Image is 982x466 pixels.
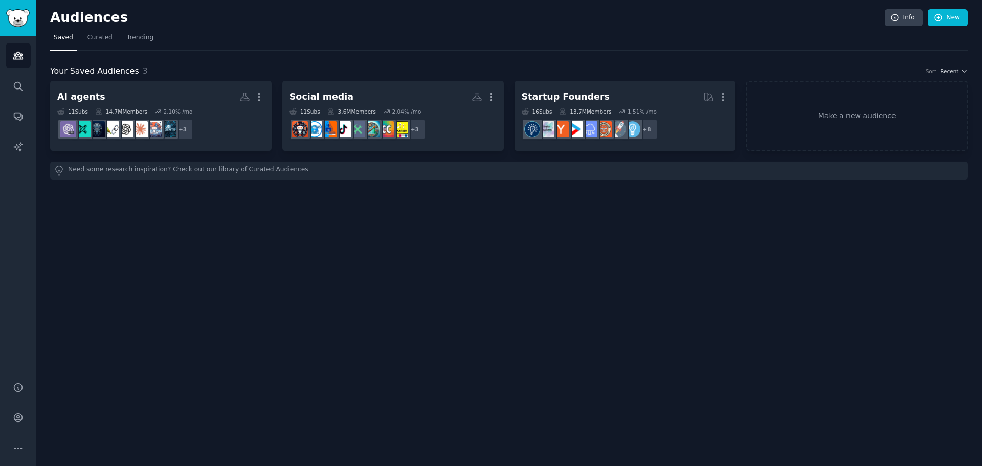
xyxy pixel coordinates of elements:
div: Need some research inspiration? Check out our library of [50,162,968,180]
img: Entrepreneurship [524,121,540,137]
div: 11 Sub s [289,108,320,115]
img: PostAI [89,121,105,137]
img: Affiliatemarketing [364,121,380,137]
div: 3.6M Members [327,108,376,115]
img: Tiktokhelp [335,121,351,137]
a: Curated Audiences [249,165,308,176]
div: 16 Sub s [522,108,552,115]
a: Make a new audience [746,81,968,151]
div: 13.7M Members [559,108,611,115]
div: AI agents [57,91,105,103]
div: 14.7M Members [95,108,147,115]
span: Saved [54,33,73,42]
img: startups [610,121,626,137]
div: 2.10 % /mo [163,108,192,115]
div: + 3 [172,119,193,140]
div: Startup Founders [522,91,610,103]
a: New [928,9,968,27]
img: startup [567,121,583,137]
img: onlyfansadvice [306,121,322,137]
img: ChatGPTPro [60,121,76,137]
div: 1.51 % /mo [628,108,657,115]
span: Recent [940,68,958,75]
img: contentcreation [349,121,365,137]
div: 11 Sub s [57,108,88,115]
img: indiehackers [539,121,554,137]
a: Trending [123,30,157,51]
img: ClaudeAI [132,121,148,137]
img: GummySearch logo [6,9,30,27]
span: Your Saved Audiences [50,65,139,78]
img: DigitalMarketingHack [321,121,337,137]
img: LangChain [103,121,119,137]
img: ycombinator [553,121,569,137]
a: AI agents11Subs14.7MMembers2.10% /mo+3aiagentsAI_AgentsClaudeAIOpenAILangChainPostAILLMDevsChatGP... [50,81,272,151]
h2: Audiences [50,10,885,26]
a: Saved [50,30,77,51]
a: Startup Founders16Subs13.7MMembers1.51% /mo+8EntrepreneurstartupsEntrepreneurRideAlongSaaSstartup... [515,81,736,151]
img: ContentCreators [378,121,394,137]
img: LLMDevs [75,121,91,137]
div: Social media [289,91,353,103]
button: Recent [940,68,968,75]
img: OpenAI [118,121,133,137]
div: + 8 [636,119,658,140]
img: Entrepreneur [624,121,640,137]
img: DigitalMarketingHelp [392,121,408,137]
div: + 3 [404,119,426,140]
div: Sort [926,68,937,75]
img: AI_Agents [146,121,162,137]
img: SaaS [582,121,597,137]
span: Trending [127,33,153,42]
img: socialmedia [292,121,308,137]
a: Info [885,9,923,27]
span: 3 [143,66,148,76]
a: Curated [84,30,116,51]
img: EntrepreneurRideAlong [596,121,612,137]
div: 2.04 % /mo [392,108,421,115]
a: Social media11Subs3.6MMembers2.04% /mo+3DigitalMarketingHelpContentCreatorsAffiliatemarketingcont... [282,81,504,151]
span: Curated [87,33,113,42]
img: aiagents [161,121,176,137]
